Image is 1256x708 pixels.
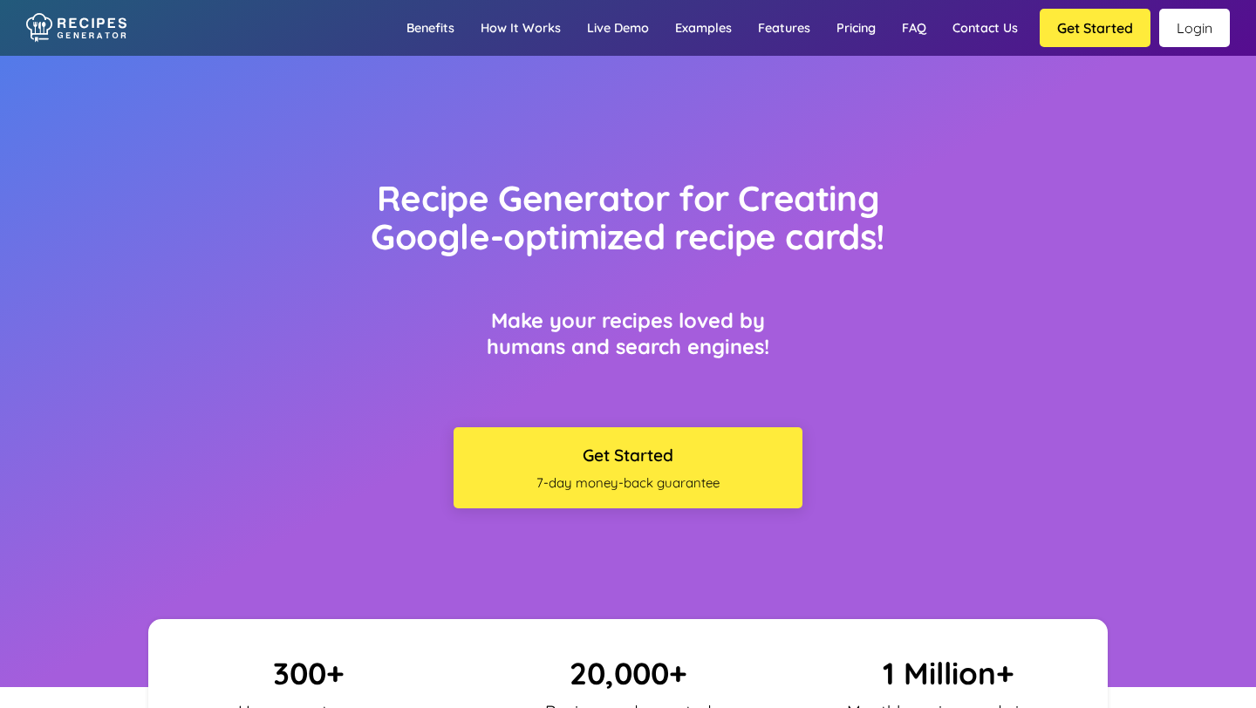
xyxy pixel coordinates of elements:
a: Contact us [939,3,1031,53]
a: Examples [662,3,745,53]
a: Benefits [393,3,468,53]
a: FAQ [889,3,939,53]
button: Get Started7-day money-back guarantee [454,427,802,508]
p: 1 Million+ [801,654,1095,692]
p: 300+ [161,654,455,692]
a: Pricing [823,3,889,53]
h3: Make your recipes loved by humans and search engines! [454,307,802,359]
h1: Recipe Generator for Creating Google-optimized recipe cards! [333,179,924,255]
a: Login [1159,9,1230,47]
a: Live demo [574,3,662,53]
span: 7-day money-back guarantee [462,474,794,491]
p: 20,000+ [481,654,775,692]
a: How it works [468,3,574,53]
a: Features [745,3,823,53]
button: Get Started [1040,9,1150,47]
